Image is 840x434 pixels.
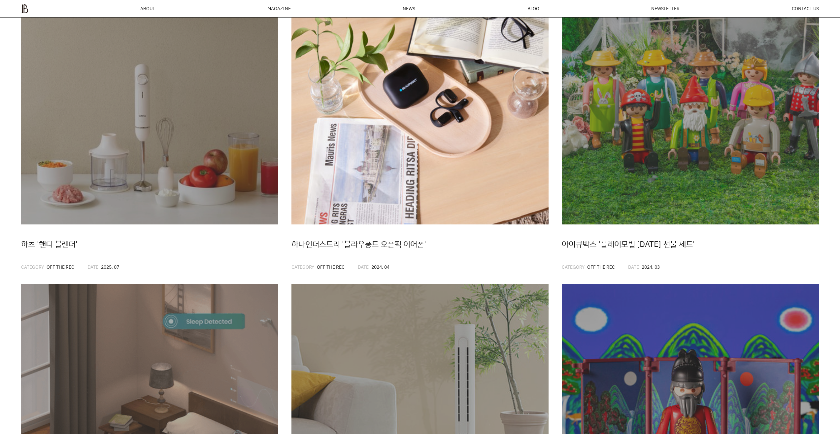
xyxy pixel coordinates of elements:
[291,238,549,250] div: 하나인더스트리 '블라우풍트 오픈픽 이어폰'
[267,6,291,11] div: MAGAZINE
[21,4,28,13] img: ba379d5522eb3.png
[101,264,119,270] span: 2025. 07
[587,264,615,270] span: OFF THE REC
[642,264,660,270] span: 2024. 03
[140,6,155,11] a: ABOUT
[317,264,345,270] span: OFF THE REC
[47,264,74,270] span: OFF THE REC
[651,6,680,11] a: NEWSLETTER
[87,264,98,270] span: DATE
[21,238,278,250] div: 하츠 '핸디 블랜더'
[291,264,314,270] span: CATEGORY
[371,264,389,270] span: 2024. 04
[358,264,369,270] span: DATE
[628,264,639,270] span: DATE
[792,6,819,11] a: CONTACT US
[21,264,44,270] span: CATEGORY
[527,6,539,11] a: BLOG
[562,264,585,270] span: CATEGORY
[562,238,819,250] div: 아이큐박스 '플레이모빌 [DATE] 선물 세트'
[403,6,415,11] a: NEWS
